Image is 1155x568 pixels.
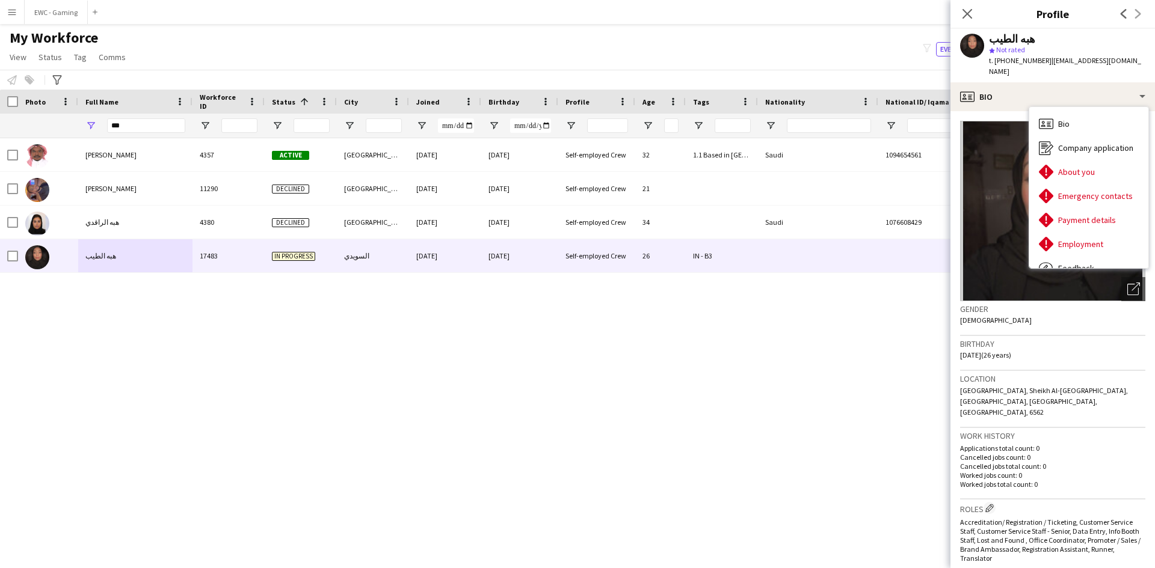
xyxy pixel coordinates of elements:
[1121,277,1145,301] div: Open photos pop-in
[1058,215,1116,225] span: Payment details
[488,120,499,131] button: Open Filter Menu
[200,93,243,111] span: Workforce ID
[989,56,1052,65] span: t. [PHONE_NUMBER]
[960,462,1145,471] p: Cancelled jobs total count: 0
[635,206,686,239] div: 34
[272,185,309,194] span: Declined
[85,120,96,131] button: Open Filter Menu
[558,239,635,272] div: Self-employed Crew
[85,184,137,193] span: [PERSON_NAME]
[200,120,211,131] button: Open Filter Menu
[85,251,116,260] span: هبه الطيب
[272,120,283,131] button: Open Filter Menu
[74,52,87,63] span: Tag
[693,97,709,106] span: Tags
[25,144,49,168] img: فهد بن هبه
[960,471,1145,480] p: Worked jobs count: 0
[481,206,558,239] div: [DATE]
[337,138,409,171] div: [GEOGRAPHIC_DATA]
[85,218,119,227] span: هبه الراقدي
[758,206,878,239] div: Saudi
[960,338,1145,349] h3: Birthday
[272,151,309,160] span: Active
[10,29,98,47] span: My Workforce
[272,252,315,261] span: In progress
[192,239,265,272] div: 17483
[960,453,1145,462] p: Cancelled jobs count: 0
[438,118,474,133] input: Joined Filter Input
[510,118,551,133] input: Birthday Filter Input
[765,120,776,131] button: Open Filter Menu
[1058,191,1133,201] span: Emergency contacts
[960,386,1128,417] span: [GEOGRAPHIC_DATA], Sheikh Al-[GEOGRAPHIC_DATA], [GEOGRAPHIC_DATA], [GEOGRAPHIC_DATA], [GEOGRAPHIC...
[787,118,871,133] input: Nationality Filter Input
[1029,112,1148,136] div: Bio
[565,120,576,131] button: Open Filter Menu
[950,82,1155,111] div: Bio
[1029,232,1148,256] div: Employment
[765,97,805,106] span: Nationality
[1029,184,1148,208] div: Emergency contacts
[10,52,26,63] span: View
[686,239,758,272] div: IN - B3
[715,118,751,133] input: Tags Filter Input
[409,172,481,205] div: [DATE]
[960,480,1145,489] p: Worked jobs total count: 0
[409,138,481,171] div: [DATE]
[1058,263,1094,273] span: Feedback
[294,118,330,133] input: Status Filter Input
[664,118,679,133] input: Age Filter Input
[344,97,358,106] span: City
[409,206,481,239] div: [DATE]
[635,172,686,205] div: 21
[1058,239,1103,249] span: Employment
[960,304,1145,314] h3: Gender
[488,97,519,106] span: Birthday
[1029,256,1148,280] div: Feedback
[635,239,686,272] div: 26
[989,34,1035,44] div: هبه الطيب
[38,52,62,63] span: Status
[416,120,427,131] button: Open Filter Menu
[25,245,49,269] img: هبه الطيب
[25,97,46,106] span: Photo
[989,56,1141,76] span: | [EMAIL_ADDRESS][DOMAIN_NAME]
[642,120,653,131] button: Open Filter Menu
[25,178,49,202] img: عامر هبه
[558,172,635,205] div: Self-employed Crew
[885,120,896,131] button: Open Filter Menu
[587,118,628,133] input: Profile Filter Input
[936,42,996,56] button: Everyone8,174
[642,97,655,106] span: Age
[481,172,558,205] div: [DATE]
[337,172,409,205] div: [GEOGRAPHIC_DATA], [GEOGRAPHIC_DATA]
[481,138,558,171] div: [DATE]
[337,206,409,239] div: [GEOGRAPHIC_DATA]
[344,120,355,131] button: Open Filter Menu
[885,97,976,106] span: National ID/ Iqama number
[94,49,131,65] a: Comms
[192,206,265,239] div: 4380
[686,138,758,171] div: 1.1 Based in [GEOGRAPHIC_DATA], 2.1 English Level = 1/3 Poor, Presentable C
[885,218,922,227] span: 1076608429
[960,444,1145,453] p: Applications total count: 0
[192,138,265,171] div: 4357
[85,150,137,159] span: [PERSON_NAME]
[1029,160,1148,184] div: About you
[635,138,686,171] div: 32
[25,212,49,236] img: هبه الراقدي
[960,350,1011,359] span: [DATE] (26 years)
[34,49,67,65] a: Status
[950,6,1155,22] h3: Profile
[366,118,402,133] input: City Filter Input
[1029,136,1148,160] div: Company application
[565,97,590,106] span: Profile
[558,138,635,171] div: Self-employed Crew
[960,518,1141,563] span: Accreditation/ Registration / Ticketing, Customer Service Staff, Customer Service Staff - Senior,...
[996,45,1025,54] span: Not rated
[99,52,126,63] span: Comms
[221,118,257,133] input: Workforce ID Filter Input
[960,430,1145,441] h3: Work history
[69,49,91,65] a: Tag
[107,118,185,133] input: Full Name Filter Input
